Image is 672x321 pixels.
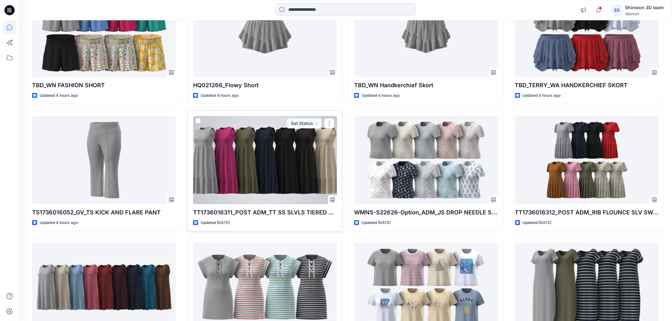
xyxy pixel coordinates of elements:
[354,81,498,90] p: TBD_WN Handkerchief Skort
[40,92,78,99] p: Updated 4 hours ago
[201,219,230,226] p: Updated [DATE]
[354,208,498,217] p: WMNS-S22626-Option_ADM_JS DROP NEEDLE SS Top
[32,116,176,204] a: TS1736016052_GV_TS KICK AND FLARE PANT
[40,219,78,226] p: Updated 4 hours ago
[32,81,176,90] p: TBD_WN FASHION SHORT
[193,81,337,90] p: HQ021266_Flowy Short
[515,116,659,204] a: TT1736016312_POST ADM_RIB FLOUNCE SLV SWING MINI
[193,116,337,204] a: TT1736016311_POST ADM_TT SS SLVLS TIERED KNIT DRESS
[523,92,561,99] p: Updated 4 hours ago
[515,81,659,90] p: TBD_TERRY_WA HANDKERCHIEF SKORT
[515,208,659,217] p: TT1736016312_POST ADM_RIB FLOUNCE SLV SWING MINI
[32,208,176,217] p: TS1736016052_GV_TS KICK AND FLARE PANT
[193,208,337,217] p: TT1736016311_POST ADM_TT SS SLVLS TIERED KNIT DRESS
[362,92,400,99] p: Updated 4 hours ago
[362,219,391,226] p: Updated [DATE]
[354,116,498,204] a: WMNS-S22626-Option_ADM_JS DROP NEEDLE SS Top
[625,4,664,11] div: Shinwon 3D team
[201,92,239,99] p: Updated 4 hours ago
[523,219,552,226] p: Updated [DATE]
[625,11,664,16] div: Walmart
[611,4,623,16] div: S3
